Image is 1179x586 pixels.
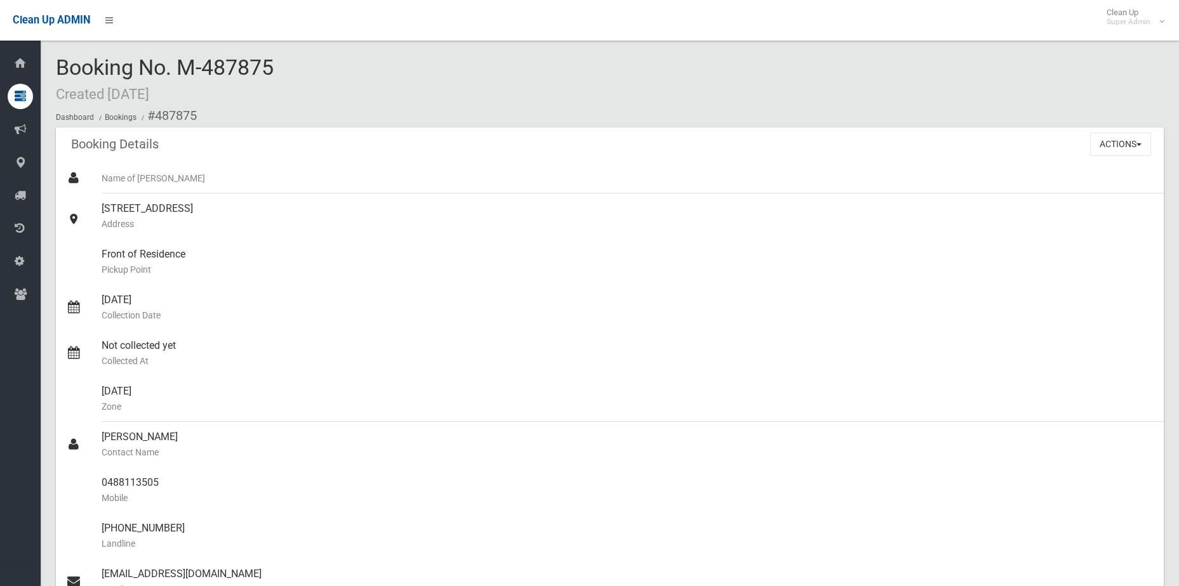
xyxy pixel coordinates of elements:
li: #487875 [138,104,197,127]
div: [DATE] [102,285,1154,330]
a: Dashboard [56,113,94,122]
small: Collection Date [102,308,1154,323]
small: Name of [PERSON_NAME] [102,171,1154,186]
small: Address [102,216,1154,231]
small: Zone [102,399,1154,414]
small: Collected At [102,353,1154,368]
div: [PERSON_NAME] [102,422,1154,467]
small: Super Admin [1107,17,1150,27]
header: Booking Details [56,132,174,157]
small: Landline [102,536,1154,551]
button: Actions [1090,133,1151,156]
span: Clean Up ADMIN [13,14,90,26]
div: 0488113505 [102,467,1154,513]
small: Contact Name [102,445,1154,460]
div: [STREET_ADDRESS] [102,193,1154,239]
div: Not collected yet [102,330,1154,376]
small: Pickup Point [102,262,1154,277]
span: Booking No. M-487875 [56,55,274,104]
div: Front of Residence [102,239,1154,285]
div: [PHONE_NUMBER] [102,513,1154,559]
small: Mobile [102,490,1154,505]
a: Bookings [105,113,137,122]
small: Created [DATE] [56,86,149,102]
div: [DATE] [102,376,1154,422]
span: Clean Up [1100,8,1163,27]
